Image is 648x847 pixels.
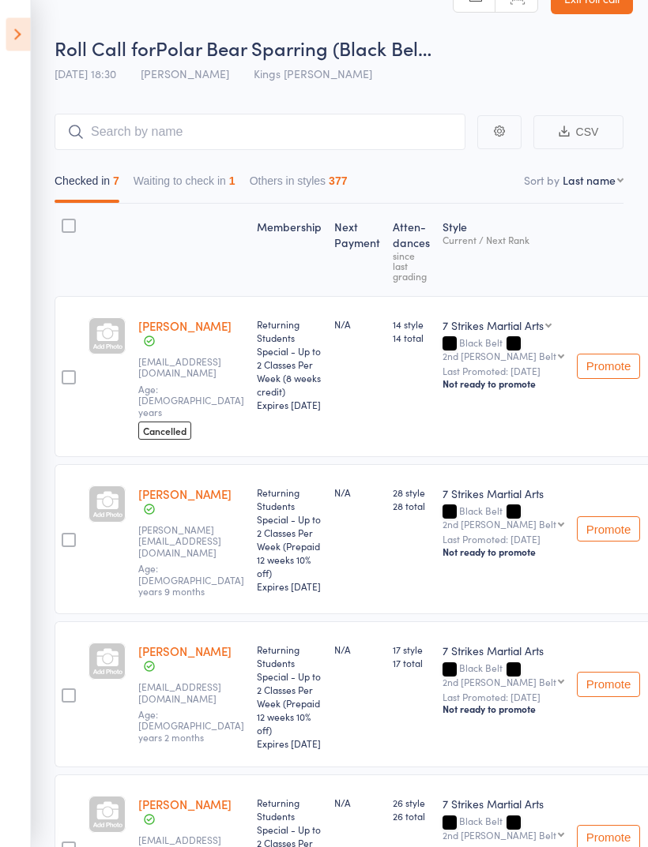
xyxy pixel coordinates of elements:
label: Sort by [525,173,560,189]
div: N/A [335,486,381,500]
span: [DATE] 18:30 [55,66,117,82]
div: Last name [563,173,616,189]
div: Expires [DATE] [258,580,322,594]
div: Returning Students Special - Up to 2 Classes Per Week (8 weeks credit) [258,318,322,412]
small: j.viefhaus@outlook.com [139,525,242,559]
span: Roll Call for [55,36,156,62]
div: Black Belt [443,506,565,530]
a: [PERSON_NAME] [139,643,232,660]
a: [PERSON_NAME] [139,796,232,813]
span: Age: [DEMOGRAPHIC_DATA] years [139,383,245,419]
div: 1 [230,175,236,188]
button: Promote [578,354,641,380]
div: Membership [251,212,329,290]
div: N/A [335,796,381,810]
div: 7 Strikes Martial Arts [443,796,565,812]
div: N/A [335,643,381,657]
span: 28 total [394,500,431,513]
small: hashir.basir54@gmail.com [139,357,242,380]
span: Polar Bear Sparring (Black Bel… [156,36,432,62]
span: 17 total [394,657,431,670]
span: 28 style [394,486,431,500]
div: Not ready to promote [443,703,565,716]
button: Promote [578,673,641,698]
span: Age: [DEMOGRAPHIC_DATA] years 9 months [139,562,245,598]
input: Search by name [55,114,466,151]
div: 7 Strikes Martial Arts [443,643,565,659]
span: 26 style [394,796,431,810]
small: rampreeti@gmail.com [139,682,242,705]
div: Returning Students Special - Up to 2 Classes Per Week (Prepaid 12 weeks 10% off) [258,486,322,594]
div: Not ready to promote [443,546,565,559]
div: 2nd [PERSON_NAME] Belt [443,677,557,688]
div: 377 [330,175,348,188]
div: 2nd [PERSON_NAME] Belt [443,830,557,841]
span: [PERSON_NAME] [141,66,230,82]
div: Not ready to promote [443,378,565,391]
a: [PERSON_NAME] [139,318,232,335]
div: Expires [DATE] [258,737,322,751]
div: 7 Strikes Martial Arts [443,318,544,334]
button: CSV [534,116,624,150]
span: 14 total [394,332,431,345]
div: Style [437,212,571,290]
div: 2nd [PERSON_NAME] Belt [443,519,557,530]
small: Last Promoted: [DATE] [443,366,565,377]
div: Current / Next Rank [443,235,565,245]
div: Black Belt [443,338,565,362]
div: Next Payment [329,212,387,290]
div: N/A [335,318,381,332]
span: 17 style [394,643,431,657]
div: Atten­dances [387,212,437,290]
div: since last grading [394,251,431,282]
span: 26 total [394,810,431,823]
button: Checked in7 [55,167,120,204]
div: 7 Strikes Martial Arts [443,486,565,502]
span: Cancelled [139,422,192,440]
div: Returning Students Special - Up to 2 Classes Per Week (Prepaid 12 weeks 10% off) [258,643,322,751]
small: Last Promoted: [DATE] [443,534,565,545]
small: Last Promoted: [DATE] [443,692,565,703]
button: Promote [578,517,641,542]
div: Expires [DATE] [258,399,322,412]
button: Waiting to check in1 [134,167,236,204]
div: Black Belt [443,663,565,687]
button: Others in styles377 [251,167,348,204]
div: 7 [114,175,120,188]
div: 2nd [PERSON_NAME] Belt [443,351,557,362]
a: [PERSON_NAME] [139,486,232,503]
span: Kings [PERSON_NAME] [254,66,373,82]
span: Age: [DEMOGRAPHIC_DATA] years 2 months [139,708,245,744]
span: 14 style [394,318,431,332]
div: Black Belt [443,816,565,840]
